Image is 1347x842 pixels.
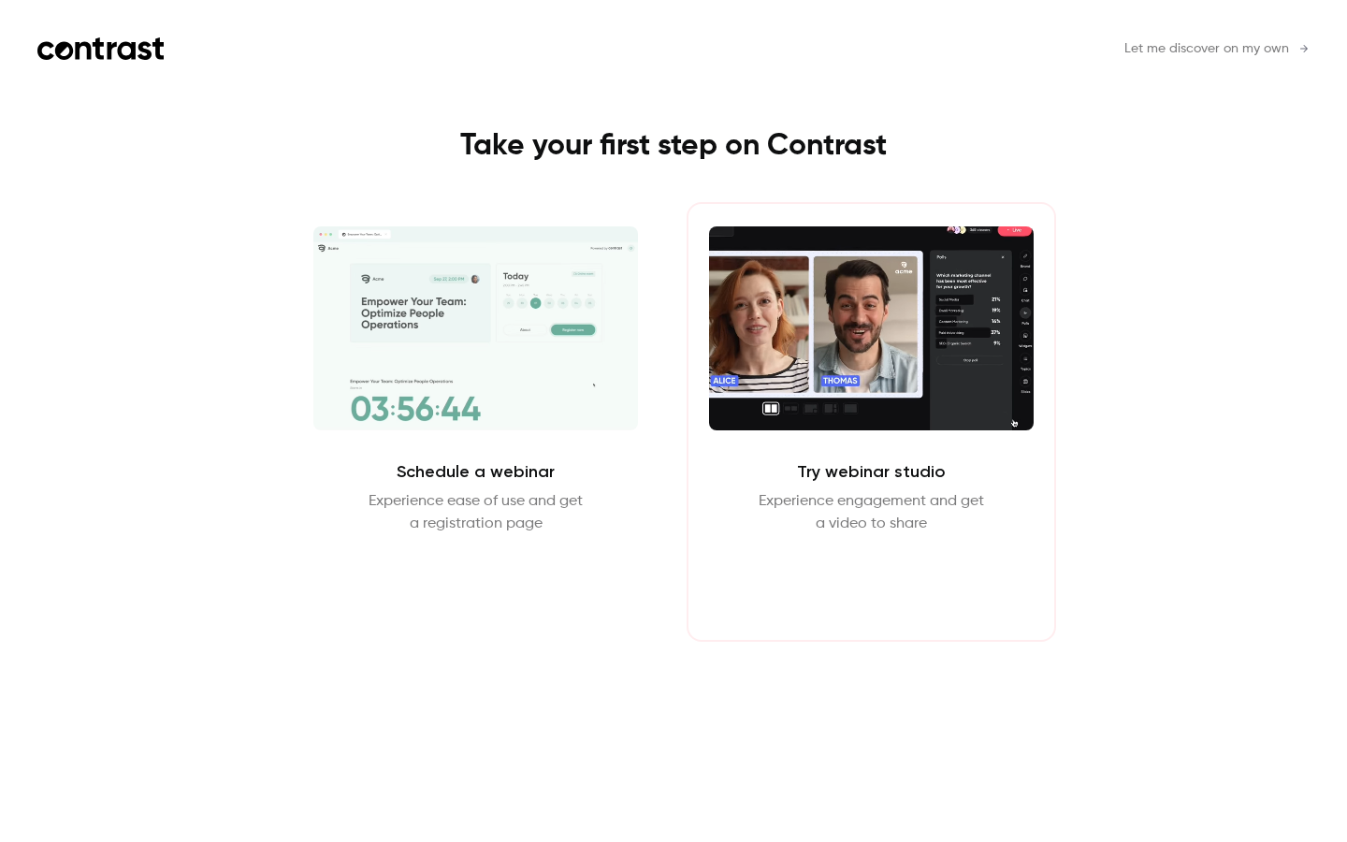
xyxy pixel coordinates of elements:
h2: Try webinar studio [797,460,946,483]
h1: Take your first step on Contrast [253,127,1094,165]
p: Experience ease of use and get a registration page [369,490,583,535]
p: Experience engagement and get a video to share [759,490,984,535]
button: Enter Studio [811,558,932,602]
h2: Schedule a webinar [397,460,555,483]
span: Let me discover on my own [1124,39,1289,59]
